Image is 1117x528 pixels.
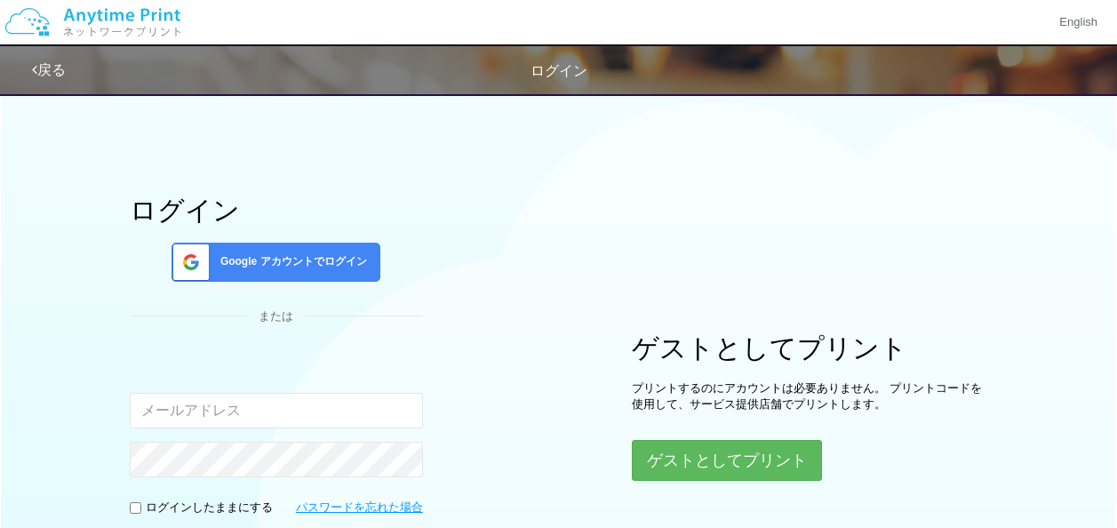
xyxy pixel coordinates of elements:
[146,500,273,516] p: ログインしたままにする
[531,63,587,78] span: ログイン
[213,254,367,269] span: Google アカウントでログイン
[632,380,987,413] p: プリントするのにアカウントは必要ありません。 プリントコードを使用して、サービス提供店舗でプリントします。
[130,196,423,225] h1: ログイン
[632,440,822,481] button: ゲストとしてプリント
[130,393,423,428] input: メールアドレス
[130,308,423,325] div: または
[296,500,423,516] a: パスワードを忘れた場合
[32,62,66,77] a: 戻る
[632,333,987,363] h1: ゲストとしてプリント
